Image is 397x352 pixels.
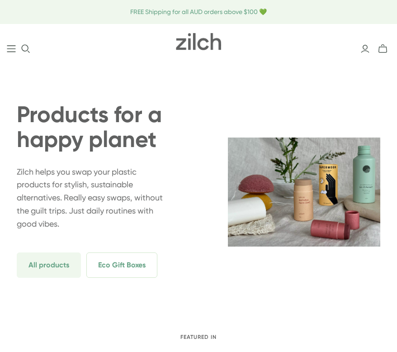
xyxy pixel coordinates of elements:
button: Open search [21,44,30,53]
button: mini-cart-toggle [375,44,390,54]
a: Login [360,44,370,54]
h2: Featured in [17,334,380,340]
span: FREE Shipping for all AUD orders above $100 💚 [14,7,383,17]
h1: Products for a happy planet [17,102,169,152]
span: All products [17,252,81,278]
img: Zilch has done the hard yards and handpicked the best ethical and sustainable products for you an... [176,33,221,50]
img: zilch-hero-home-2.webp [228,138,380,247]
a: Eco Gift Boxes [86,261,157,269]
span: Eco Gift Boxes [86,252,157,278]
a: Main menu [7,44,16,53]
a: All products [17,261,85,269]
p: Zilch helps you swap your plastic products for stylish, sustainable alternatives. Really easy swa... [17,166,169,231]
